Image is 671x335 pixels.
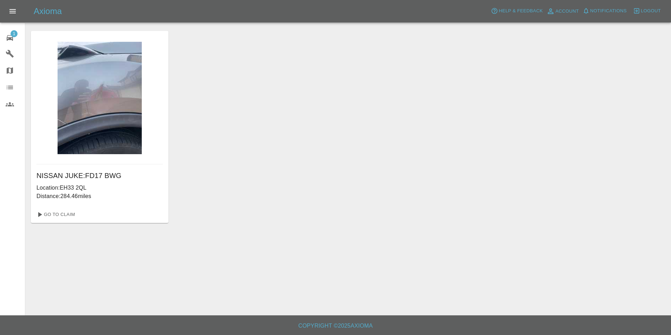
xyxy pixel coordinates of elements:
[499,7,543,15] span: Help & Feedback
[36,192,163,201] p: Distance: 284.46 miles
[556,7,579,15] span: Account
[36,170,163,181] h6: NISSAN JUKE : FD17 BWG
[489,6,544,17] button: Help & Feedback
[581,6,629,17] button: Notifications
[34,209,77,220] a: Go To Claim
[6,321,665,331] h6: Copyright © 2025 Axioma
[590,7,627,15] span: Notifications
[631,6,663,17] button: Logout
[36,184,163,192] p: Location: EH33 2QL
[641,7,661,15] span: Logout
[11,30,18,37] span: 1
[4,3,21,20] button: Open drawer
[34,6,62,17] h5: Axioma
[545,6,581,17] a: Account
